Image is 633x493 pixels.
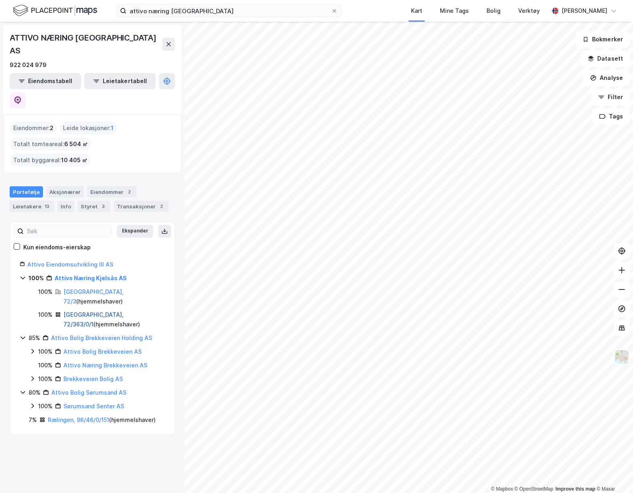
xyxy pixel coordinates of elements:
[38,374,53,384] div: 100%
[515,486,554,492] a: OpenStreetMap
[50,123,53,133] span: 2
[63,288,124,305] a: [GEOGRAPHIC_DATA], 72/3
[23,242,91,252] div: Kun eiendoms-eierskap
[10,31,162,57] div: ATTIVO NÆRING [GEOGRAPHIC_DATA] AS
[63,375,123,382] a: Brekkeveien Bolig AS
[57,201,74,212] div: Info
[28,388,41,397] div: 80%
[38,347,53,357] div: 100%
[38,310,53,320] div: 100%
[10,154,91,167] div: Totalt byggareal :
[84,73,156,89] button: Leietakertabell
[63,348,142,355] a: Attivo Bolig Brekkeveien AS
[614,349,629,365] img: Z
[60,122,117,134] div: Leide lokasjoner :
[581,51,630,67] button: Datasett
[46,186,84,198] div: Aksjonærer
[556,486,595,492] a: Improve this map
[38,287,53,297] div: 100%
[593,454,633,493] iframe: Chat Widget
[61,155,88,165] span: 10 405 ㎡
[55,275,127,281] a: Attivo Næring Kjelsås AS
[592,108,630,124] button: Tags
[48,416,109,423] a: Rælingen, 96/46/0/151
[486,6,501,16] div: Bolig
[10,186,43,198] div: Portefølje
[87,186,136,198] div: Eiendommer
[562,6,607,16] div: [PERSON_NAME]
[64,139,88,149] span: 6 504 ㎡
[10,73,81,89] button: Eiendomstabell
[10,138,91,151] div: Totalt tomteareal :
[440,6,469,16] div: Mine Tags
[10,122,57,134] div: Eiendommer :
[518,6,540,16] div: Verktøy
[28,415,37,425] div: 7%
[125,188,133,196] div: 2
[24,225,112,237] input: Søk
[411,6,422,16] div: Kart
[38,401,53,411] div: 100%
[126,5,331,17] input: Søk på adresse, matrikkel, gårdeiere, leietakere eller personer
[10,60,47,70] div: 922 024 979
[28,333,40,343] div: 85%
[63,311,124,328] a: [GEOGRAPHIC_DATA], 72/363/0/1
[77,201,110,212] div: Styret
[51,389,126,396] a: Attivo Bolig Sørumsand AS
[48,415,156,425] div: ( hjemmelshaver )
[27,261,113,268] a: Attivo Eiendomsutvikling III AS
[51,334,152,341] a: Attivo Bolig Brekkeveien Holding AS
[38,361,53,370] div: 100%
[491,486,513,492] a: Mapbox
[43,202,51,210] div: 13
[13,4,97,18] img: logo.f888ab2527a4732fd821a326f86c7f29.svg
[63,403,124,409] a: Sørumsand Senter AS
[28,273,44,283] div: 100%
[10,201,54,212] div: Leietakere
[576,31,630,47] button: Bokmerker
[63,310,165,329] div: ( hjemmelshaver )
[99,202,107,210] div: 3
[111,123,114,133] span: 1
[114,201,169,212] div: Transaksjoner
[157,202,165,210] div: 2
[63,287,165,306] div: ( hjemmelshaver )
[117,225,153,238] button: Ekspander
[583,70,630,86] button: Analyse
[591,89,630,105] button: Filter
[63,362,147,369] a: Attivo Næring Brekkeveien AS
